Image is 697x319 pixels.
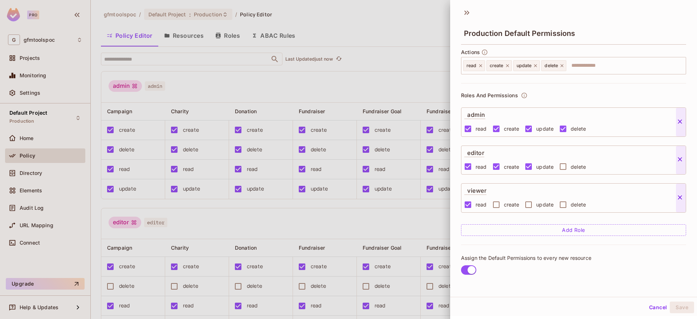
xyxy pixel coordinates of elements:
[461,93,518,98] p: Roles And Permissions
[463,60,485,71] div: read
[513,60,540,71] div: update
[545,63,558,69] span: delete
[571,125,586,132] span: delete
[490,63,504,69] span: create
[486,60,512,71] div: create
[536,163,554,170] span: update
[476,125,487,132] span: read
[504,125,519,132] span: create
[536,125,554,132] span: update
[504,163,519,170] span: create
[571,201,586,208] span: delete
[464,108,485,119] p: admin
[461,255,591,261] span: Assign the Default Permissions to every new resource
[670,302,694,313] button: Save
[464,146,484,157] p: editor
[541,60,566,71] div: delete
[517,63,532,69] span: update
[571,163,586,170] span: delete
[476,201,487,208] span: read
[466,63,477,69] span: read
[461,49,480,55] span: Actions
[476,163,487,170] span: read
[646,302,670,313] button: Cancel
[461,224,686,236] button: Add Role
[504,201,519,208] span: create
[464,184,486,195] p: viewer
[536,201,554,208] span: update
[464,29,575,38] span: Production Default Permissions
